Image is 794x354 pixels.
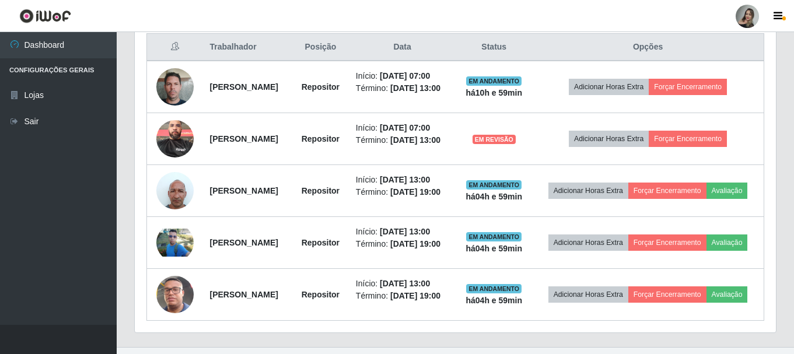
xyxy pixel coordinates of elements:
time: [DATE] 19:00 [390,239,440,248]
li: Término: [356,238,449,250]
li: Término: [356,82,449,94]
th: Data [349,34,456,61]
time: [DATE] 13:00 [380,227,430,236]
time: [DATE] 07:00 [380,123,430,132]
button: Adicionar Horas Extra [548,183,628,199]
span: EM ANDAMENTO [466,180,522,190]
strong: [PERSON_NAME] [209,290,278,299]
li: Término: [356,290,449,302]
button: Avaliação [706,286,748,303]
strong: Repositor [302,82,340,92]
li: Início: [356,226,449,238]
th: Opções [532,34,764,61]
button: Adicionar Horas Extra [569,131,649,147]
button: Forçar Encerramento [649,79,727,95]
strong: Repositor [302,134,340,143]
li: Início: [356,70,449,82]
th: Trabalhador [202,34,292,61]
button: Forçar Encerramento [628,234,706,251]
time: [DATE] 19:00 [390,187,440,197]
strong: [PERSON_NAME] [209,82,278,92]
th: Status [456,34,532,61]
img: 1740128327849.jpeg [156,261,194,328]
img: 1737056523425.jpeg [156,166,194,215]
time: [DATE] 13:00 [380,279,430,288]
strong: há 04 h e 59 min [466,192,522,201]
span: EM ANDAMENTO [466,232,522,241]
li: Término: [356,186,449,198]
time: [DATE] 07:00 [380,71,430,80]
th: Posição [292,34,349,61]
button: Adicionar Horas Extra [548,286,628,303]
img: CoreUI Logo [19,9,71,23]
time: [DATE] 13:00 [390,83,440,93]
button: Forçar Encerramento [649,131,727,147]
strong: Repositor [302,238,340,247]
strong: Repositor [302,290,340,299]
span: EM REVISÃO [473,135,516,144]
button: Forçar Encerramento [628,183,706,199]
button: Forçar Encerramento [628,286,706,303]
time: [DATE] 13:00 [380,175,430,184]
span: EM ANDAMENTO [466,284,522,293]
strong: [PERSON_NAME] [209,238,278,247]
button: Adicionar Horas Extra [569,79,649,95]
img: 1750276635307.jpeg [156,62,194,112]
img: 1751632959592.jpeg [156,114,194,163]
strong: há 04 h e 59 min [466,296,522,305]
strong: [PERSON_NAME] [209,186,278,195]
li: Início: [356,278,449,290]
strong: Repositor [302,186,340,195]
li: Início: [356,174,449,186]
time: [DATE] 19:00 [390,291,440,300]
strong: há 04 h e 59 min [466,244,522,253]
img: 1742358454044.jpeg [156,229,194,257]
li: Início: [356,122,449,134]
time: [DATE] 13:00 [390,135,440,145]
button: Adicionar Horas Extra [548,234,628,251]
li: Término: [356,134,449,146]
button: Avaliação [706,183,748,199]
strong: [PERSON_NAME] [209,134,278,143]
span: EM ANDAMENTO [466,76,522,86]
strong: há 10 h e 59 min [466,88,522,97]
button: Avaliação [706,234,748,251]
